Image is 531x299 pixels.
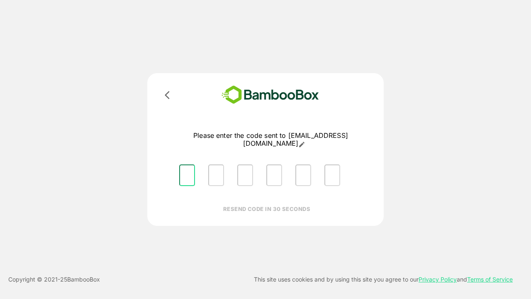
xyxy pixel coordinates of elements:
input: Please enter OTP character 1 [179,164,195,186]
input: Please enter OTP character 6 [324,164,340,186]
a: Terms of Service [467,276,513,283]
input: Please enter OTP character 4 [266,164,282,186]
input: Please enter OTP character 5 [295,164,311,186]
a: Privacy Policy [419,276,457,283]
p: Please enter the code sent to [EMAIL_ADDRESS][DOMAIN_NAME] [173,132,369,148]
input: Please enter OTP character 2 [208,164,224,186]
p: This site uses cookies and by using this site you agree to our and [254,274,513,284]
input: Please enter OTP character 3 [237,164,253,186]
img: bamboobox [209,83,331,107]
p: Copyright © 2021- 25 BambooBox [8,274,100,284]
